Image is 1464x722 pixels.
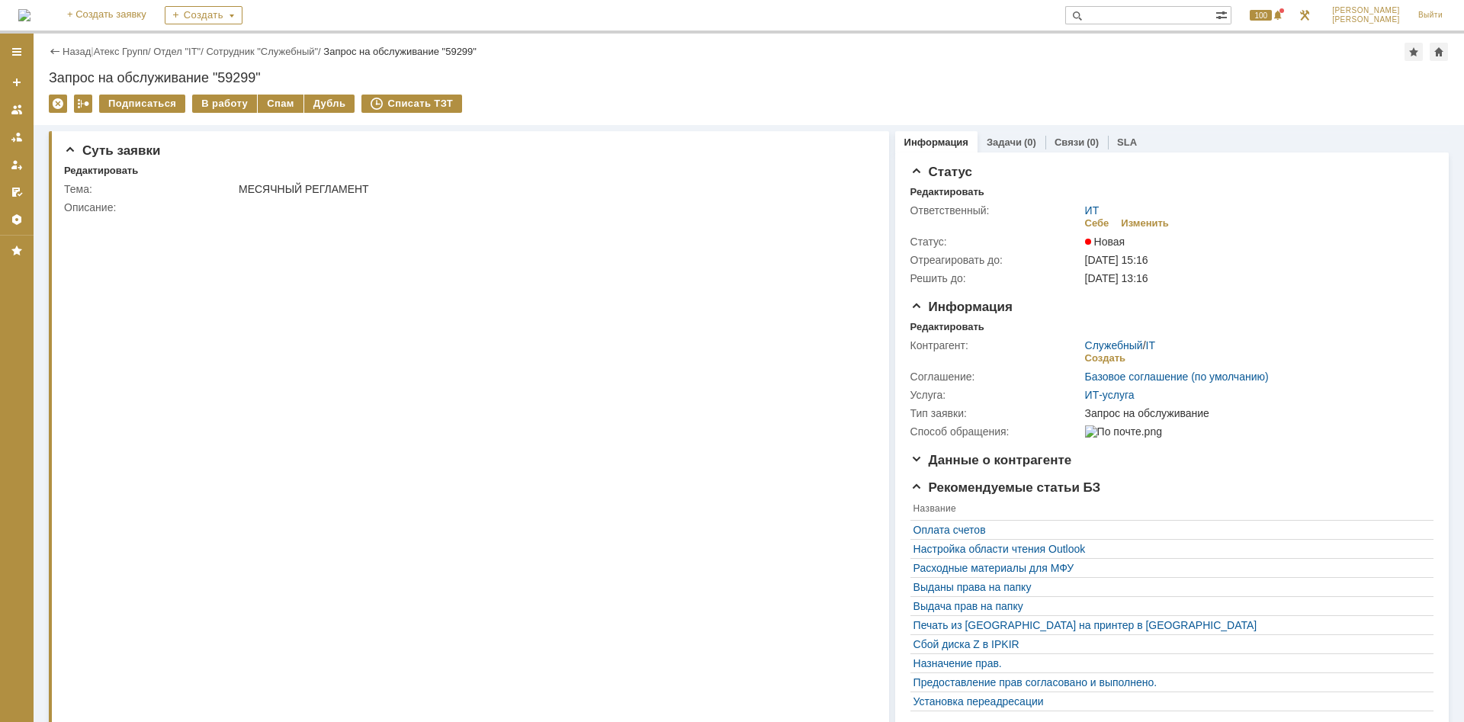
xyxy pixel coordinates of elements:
[1085,339,1155,351] div: /
[18,9,30,21] img: logo
[910,339,1082,351] div: Контрагент:
[64,201,868,213] div: Описание:
[987,136,1022,148] a: Задачи
[165,6,242,24] div: Создать
[1085,236,1125,248] span: Новая
[910,204,1082,217] div: Ответственный:
[206,46,318,57] a: Сотрудник "Служебный"
[239,183,865,195] div: МЕСЯЧНЫЙ РЕГЛАМЕНТ
[1121,217,1169,229] div: Изменить
[5,125,29,149] a: Заявки в моей ответственности
[910,165,972,179] span: Статус
[910,389,1082,401] div: Услуга:
[910,500,1426,521] th: Название
[1085,371,1269,383] a: Базовое соглашение (по умолчанию)
[5,98,29,122] a: Заявки на командах
[1087,136,1099,148] div: (0)
[5,152,29,177] a: Мои заявки
[64,165,138,177] div: Редактировать
[206,46,323,57] div: /
[5,207,29,232] a: Настройки
[910,236,1082,248] div: Статус:
[1250,10,1272,21] span: 100
[1024,136,1036,148] div: (0)
[1215,7,1231,21] span: Расширенный поиск
[323,46,477,57] div: Запрос на обслуживание "59299"
[5,70,29,95] a: Создать заявку
[153,46,201,57] a: Отдел "IT"
[91,45,93,56] div: |
[1146,339,1155,351] a: IT
[910,300,1013,314] span: Информация
[913,657,1423,669] a: Назначение прав.
[1085,407,1426,419] div: Запрос на обслуживание
[94,46,148,57] a: Атекс Групп
[913,543,1423,555] a: Настройка области чтения Outlook
[1332,15,1400,24] span: [PERSON_NAME]
[910,425,1082,438] div: Способ обращения:
[1085,254,1148,266] span: [DATE] 15:16
[910,254,1082,266] div: Отреагировать до:
[1085,204,1100,217] a: ИТ
[1055,136,1084,148] a: Связи
[910,186,984,198] div: Редактировать
[1085,217,1109,229] div: Себе
[1405,43,1423,61] div: Добавить в избранное
[1085,272,1148,284] span: [DATE] 13:16
[913,638,1423,650] a: Сбой диска Z в IPKIR
[64,183,236,195] div: Тема:
[1430,43,1448,61] div: Сделать домашней страницей
[1085,352,1125,364] div: Создать
[74,95,92,113] div: Работа с массовостью
[63,46,91,57] a: Назад
[913,524,1423,536] a: Оплата счетов
[904,136,968,148] a: Информация
[913,600,1423,612] a: Выдача прав на папку
[1085,425,1162,438] img: По почте.png
[49,95,67,113] div: Удалить
[5,180,29,204] a: Мои согласования
[913,676,1423,688] a: Предоставление прав согласовано и выполнено.
[910,321,984,333] div: Редактировать
[94,46,154,57] div: /
[910,480,1101,495] span: Рекомендуемые статьи БЗ
[153,46,206,57] div: /
[49,70,1449,85] div: Запрос на обслуживание "59299"
[910,453,1072,467] span: Данные о контрагенте
[913,562,1423,574] a: Расходные материалы для МФУ
[913,581,1423,593] a: Выданы права на папку
[1117,136,1137,148] a: SLA
[913,695,1423,708] a: Установка переадресации
[913,619,1423,631] a: Печать из [GEOGRAPHIC_DATA] на принтер в [GEOGRAPHIC_DATA]
[1085,389,1135,401] a: ИТ-услуга
[910,407,1082,419] div: Тип заявки:
[64,143,160,158] span: Суть заявки
[1295,6,1314,24] a: Перейти в интерфейс администратора
[18,9,30,21] a: Перейти на домашнюю страницу
[1332,6,1400,15] span: [PERSON_NAME]
[910,272,1082,284] div: Решить до:
[1085,339,1143,351] a: Служебный
[910,371,1082,383] div: Соглашение:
